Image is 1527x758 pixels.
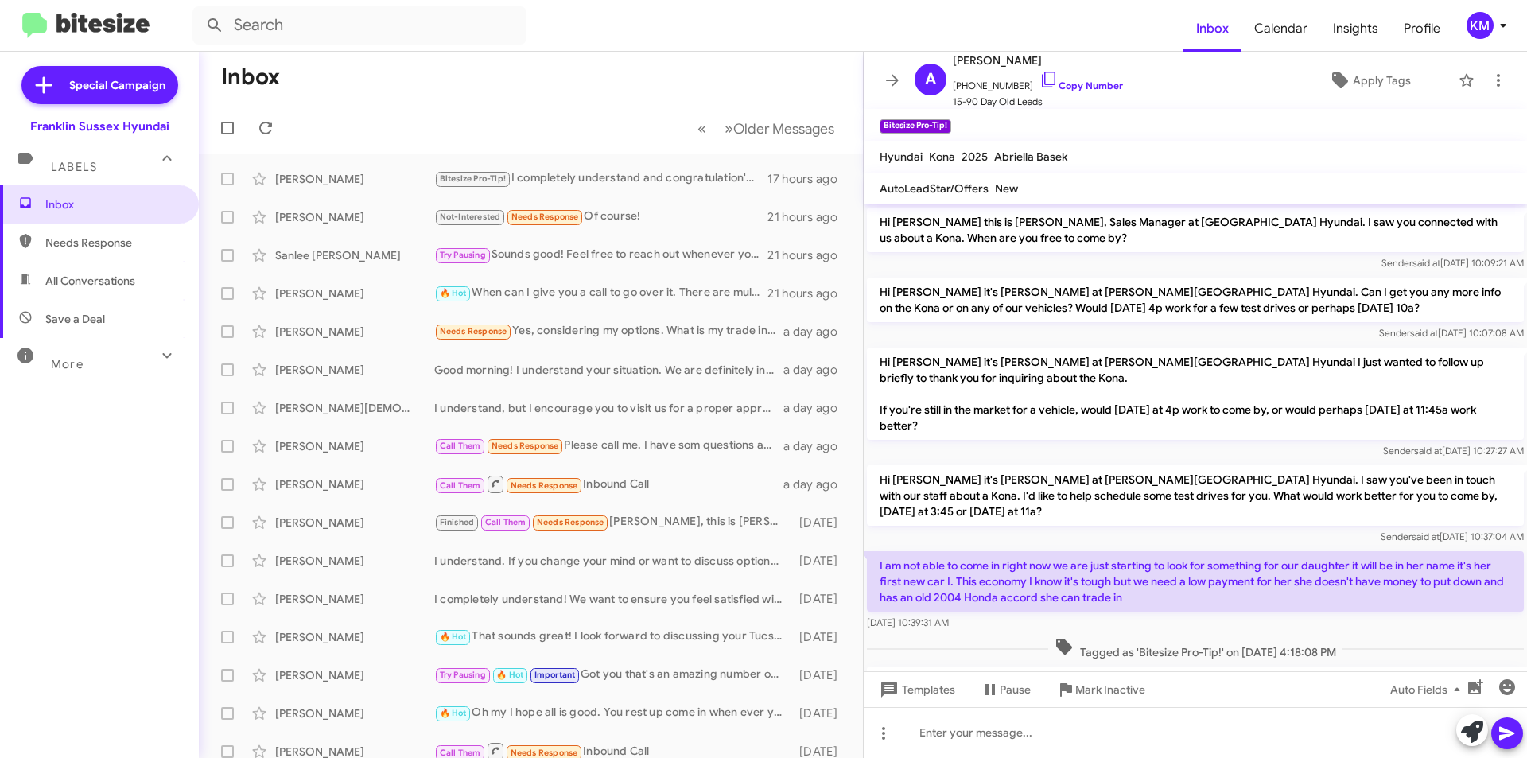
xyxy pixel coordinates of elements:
div: Sounds good! Feel free to reach out whenever you're ready. Looking forward to hearing from you! [434,246,767,264]
span: Auto Fields [1390,675,1467,704]
button: Templates [864,675,968,704]
span: Finished [440,517,475,527]
div: That sounds great! I look forward to discussing your Tucson when you come in for the oil change. ... [434,628,791,646]
span: Apply Tags [1353,66,1411,95]
div: [DATE] [791,553,850,569]
span: AutoLeadStar/Offers [880,181,989,196]
p: I completely understand and congratulation's for your daughter . We can help with the process of ... [867,667,1524,711]
span: Needs Response [537,517,604,527]
span: Mark Inactive [1075,675,1145,704]
span: Tagged as 'Bitesize Pro-Tip!' on [DATE] 4:18:08 PM [1048,637,1342,660]
span: Needs Response [440,326,507,336]
span: said at [1410,327,1438,339]
div: a day ago [783,476,850,492]
div: [DATE] [791,515,850,531]
span: Call Them [440,480,481,491]
p: Hi [PERSON_NAME] this is [PERSON_NAME], Sales Manager at [GEOGRAPHIC_DATA] Hyundai. I saw you con... [867,208,1524,252]
span: Templates [876,675,955,704]
p: Hi [PERSON_NAME] it's [PERSON_NAME] at [PERSON_NAME][GEOGRAPHIC_DATA] Hyundai. Can I get you any ... [867,278,1524,322]
div: a day ago [783,362,850,378]
div: When can I give you a call to go over it. There are multiple programs available for it. I wouldn'... [434,284,767,302]
span: All Conversations [45,273,135,289]
a: Special Campaign [21,66,178,104]
span: Older Messages [733,120,834,138]
div: [PERSON_NAME] [275,591,434,607]
div: [PERSON_NAME] [275,286,434,301]
a: Insights [1320,6,1391,52]
span: Needs Response [511,748,578,758]
div: [PERSON_NAME] [275,667,434,683]
div: 21 hours ago [767,247,850,263]
div: I understand, but I encourage you to visit us for a proper appraisal of your Elantra. It ensures ... [434,400,783,416]
div: Oh my I hope all is good. You rest up come in when ever you are feeling better [434,704,791,722]
div: [PERSON_NAME][DEMOGRAPHIC_DATA] [275,400,434,416]
span: Sender [DATE] 10:09:21 AM [1381,257,1524,269]
span: Try Pausing [440,670,486,680]
span: Calendar [1241,6,1320,52]
a: Profile [1391,6,1453,52]
div: [PERSON_NAME] [275,553,434,569]
div: [PERSON_NAME], this is [PERSON_NAME], my 2033 Santa [PERSON_NAME] has broken down. The car overhe... [434,513,791,531]
div: Good morning! I understand your situation. We are definitely interested in buying back your Kona.... [434,362,783,378]
span: Call Them [440,441,481,451]
span: « [697,119,706,138]
div: Inbound Call [434,474,783,494]
span: Try Pausing [440,250,486,260]
button: Apply Tags [1288,66,1451,95]
span: 🔥 Hot [440,632,467,642]
p: I am not able to come in right now we are just starting to look for something for our daughter it... [867,551,1524,612]
span: Save a Deal [45,311,105,327]
span: Not-Interested [440,212,501,222]
span: Call Them [485,517,526,527]
a: Inbox [1183,6,1241,52]
span: [PERSON_NAME] [953,51,1123,70]
div: 21 hours ago [767,209,850,225]
span: said at [1412,257,1440,269]
span: 🔥 Hot [440,288,467,298]
span: Needs Response [511,480,578,491]
button: Next [715,112,844,145]
button: KM [1453,12,1510,39]
div: a day ago [783,324,850,340]
div: a day ago [783,400,850,416]
div: I completely understand! We want to ensure you feel satisfied with any offer. Would you like to s... [434,591,791,607]
div: [DATE] [791,629,850,645]
div: Franklin Sussex Hyundai [30,119,169,134]
span: Labels [51,160,97,174]
div: I understand. If you change your mind or want to discuss options, feel free to reach out anytime.... [434,553,791,569]
span: [PHONE_NUMBER] [953,70,1123,94]
span: Pause [1000,675,1031,704]
span: A [925,67,936,92]
div: [PERSON_NAME] [275,362,434,378]
div: [PERSON_NAME] [275,706,434,721]
div: [PERSON_NAME] [275,476,434,492]
span: Inbox [45,196,181,212]
span: Kona [929,150,955,164]
span: » [725,119,733,138]
div: [PERSON_NAME] [275,438,434,454]
span: Needs Response [45,235,181,251]
p: Hi [PERSON_NAME] it's [PERSON_NAME] at [PERSON_NAME][GEOGRAPHIC_DATA] Hyundai I just wanted to fo... [867,348,1524,440]
div: Of course! [434,208,767,226]
div: [DATE] [791,706,850,721]
span: Needs Response [492,441,559,451]
div: a day ago [783,438,850,454]
div: [PERSON_NAME] [275,515,434,531]
span: 🔥 Hot [496,670,523,680]
input: Search [192,6,526,45]
span: Special Campaign [69,77,165,93]
div: I completely understand and congratulation's for your daughter . We can help with the process of ... [434,169,767,188]
span: Abriella Basek [994,150,1067,164]
span: Hyundai [880,150,923,164]
h1: Inbox [221,64,280,90]
span: said at [1414,445,1442,457]
div: Sanlee [PERSON_NAME] [275,247,434,263]
span: Sender [DATE] 10:37:04 AM [1381,531,1524,542]
button: Mark Inactive [1043,675,1158,704]
small: Bitesize Pro-Tip! [880,119,951,134]
button: Pause [968,675,1043,704]
span: said at [1412,531,1440,542]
